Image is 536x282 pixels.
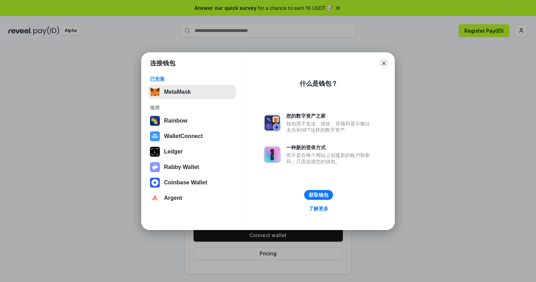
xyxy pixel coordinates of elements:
div: 而不是在每个网站上创建新的账户和密码，只需连接您的钱包。 [286,152,373,165]
img: svg+xml,%3Csvg%20width%3D%2228%22%20height%3D%2228%22%20viewBox%3D%220%200%2028%2028%22%20fill%3D... [150,193,160,203]
img: svg+xml,%3Csvg%20width%3D%22120%22%20height%3D%22120%22%20viewBox%3D%220%200%20120%20120%22%20fil... [150,116,160,126]
div: 钱包用于发送、接收、存储和显示像以太坊和NFT这样的数字资产。 [286,120,373,133]
img: svg+xml,%3Csvg%20width%3D%2228%22%20height%3D%2228%22%20viewBox%3D%220%200%2028%2028%22%20fill%3D... [150,178,160,188]
div: 您的数字资产之家 [286,113,373,119]
button: 获取钱包 [304,190,333,200]
div: Ledger [164,149,183,155]
div: 获取钱包 [309,192,328,198]
div: Coinbase Wallet [164,179,207,186]
div: 什么是钱包？ [300,79,338,88]
img: svg+xml,%3Csvg%20xmlns%3D%22http%3A%2F%2Fwww.w3.org%2F2000%2Fsvg%22%20fill%3D%22none%22%20viewBox... [264,146,281,163]
button: Ledger [148,145,236,159]
button: Rabby Wallet [148,160,236,174]
button: Argent [148,191,236,205]
h1: 连接钱包 [150,59,175,67]
div: 了解更多 [309,205,328,212]
div: 推荐 [150,105,234,111]
div: 已安装 [150,76,234,82]
img: svg+xml,%3Csvg%20width%3D%2228%22%20height%3D%2228%22%20viewBox%3D%220%200%2028%2028%22%20fill%3D... [150,131,160,141]
div: Rainbow [164,118,188,124]
img: svg+xml,%3Csvg%20xmlns%3D%22http%3A%2F%2Fwww.w3.org%2F2000%2Fsvg%22%20width%3D%2228%22%20height%3... [150,147,160,157]
button: Rainbow [148,114,236,128]
a: 了解更多 [305,204,333,213]
button: WalletConnect [148,129,236,143]
img: svg+xml,%3Csvg%20xmlns%3D%22http%3A%2F%2Fwww.w3.org%2F2000%2Fsvg%22%20fill%3D%22none%22%20viewBox... [264,114,281,131]
div: Argent [164,195,182,201]
div: WalletConnect [164,133,203,139]
button: Coinbase Wallet [148,176,236,190]
button: MetaMask [148,85,236,99]
div: 一种新的登录方式 [286,144,373,151]
img: svg+xml,%3Csvg%20xmlns%3D%22http%3A%2F%2Fwww.w3.org%2F2000%2Fsvg%22%20fill%3D%22none%22%20viewBox... [150,162,160,172]
button: Close [379,58,389,68]
img: svg+xml,%3Csvg%20fill%3D%22none%22%20height%3D%2233%22%20viewBox%3D%220%200%2035%2033%22%20width%... [150,87,160,97]
div: MetaMask [164,89,191,95]
div: Rabby Wallet [164,164,199,170]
